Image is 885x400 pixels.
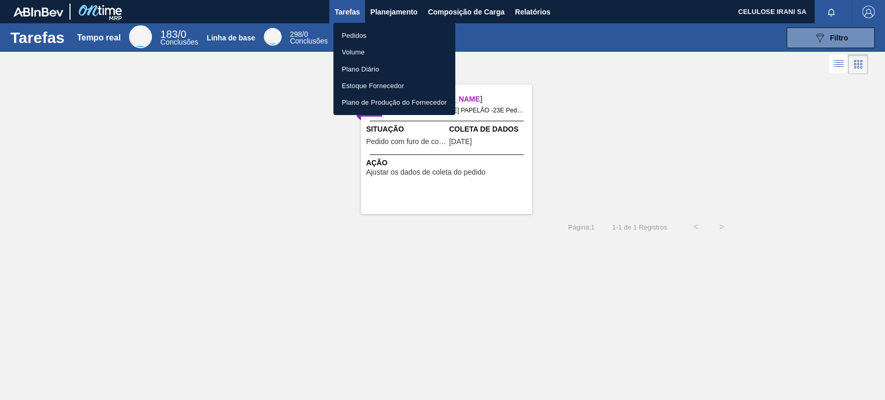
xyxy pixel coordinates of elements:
a: Plano de Produção do Fornecedor [333,94,455,110]
font: Estoque Fornecedor [342,82,404,90]
a: Plano Diário [333,61,455,77]
a: Estoque Fornecedor [333,77,455,94]
font: Plano Diário [342,65,379,73]
a: Volume [333,44,455,60]
a: Pedidos [333,27,455,44]
font: Volume [342,48,364,56]
font: Pedidos [342,32,367,39]
font: Plano de Produção do Fornecedor [342,98,447,106]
